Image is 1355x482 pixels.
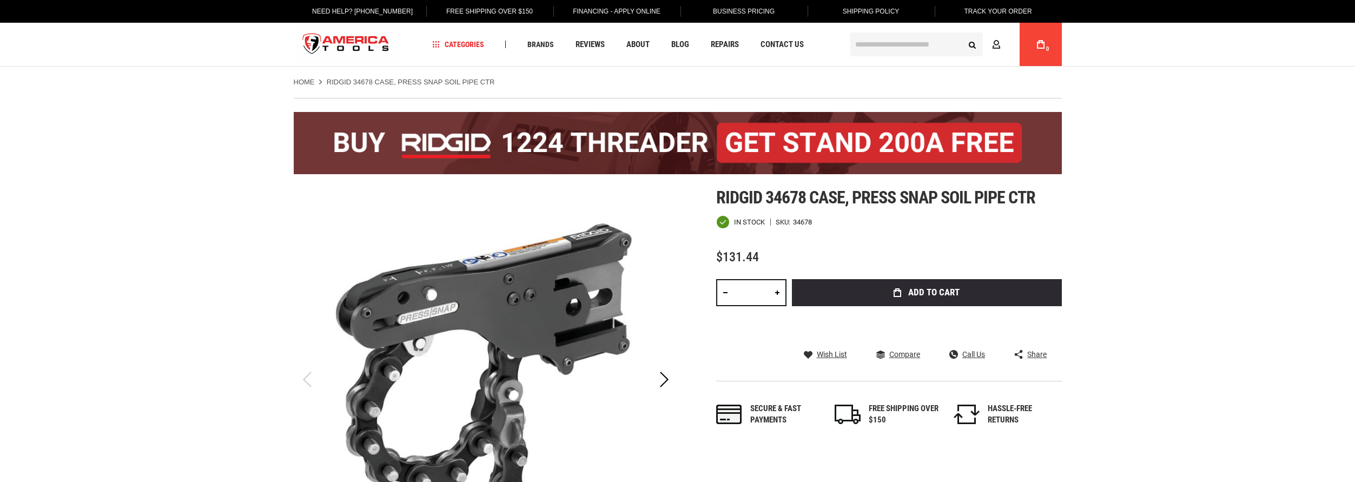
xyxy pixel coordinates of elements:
[792,279,1062,306] button: Add to Cart
[843,8,900,15] span: Shipping Policy
[716,249,759,265] span: $131.44
[716,187,1036,208] span: Ridgid 34678 case, press snap soil pipe ctr
[294,112,1062,174] img: BOGO: Buy the RIDGID® 1224 Threader (26092), get the 92467 200A Stand FREE!
[750,403,821,426] div: Secure & fast payments
[988,403,1058,426] div: HASSLE-FREE RETURNS
[576,41,605,49] span: Reviews
[327,78,495,86] strong: RIDGID 34678 CASE, PRESS SNAP SOIL PIPE CTR
[869,403,939,426] div: FREE SHIPPING OVER $150
[527,41,554,48] span: Brands
[734,219,765,226] span: In stock
[908,288,960,297] span: Add to Cart
[294,77,315,87] a: Home
[626,41,650,49] span: About
[294,24,399,65] img: America Tools
[962,34,983,55] button: Search
[1030,23,1051,66] a: 0
[793,219,812,226] div: 34678
[756,37,809,52] a: Contact Us
[876,349,920,359] a: Compare
[962,351,985,358] span: Call Us
[716,405,742,424] img: payments
[716,215,765,229] div: Availability
[835,405,861,424] img: shipping
[954,405,980,424] img: returns
[432,41,484,48] span: Categories
[427,37,489,52] a: Categories
[776,219,793,226] strong: SKU
[711,41,739,49] span: Repairs
[706,37,744,52] a: Repairs
[666,37,694,52] a: Blog
[294,24,399,65] a: store logo
[804,349,847,359] a: Wish List
[1046,46,1049,52] span: 0
[671,41,689,49] span: Blog
[622,37,655,52] a: About
[1027,351,1047,358] span: Share
[817,351,847,358] span: Wish List
[889,351,920,358] span: Compare
[761,41,804,49] span: Contact Us
[949,349,985,359] a: Call Us
[571,37,610,52] a: Reviews
[523,37,559,52] a: Brands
